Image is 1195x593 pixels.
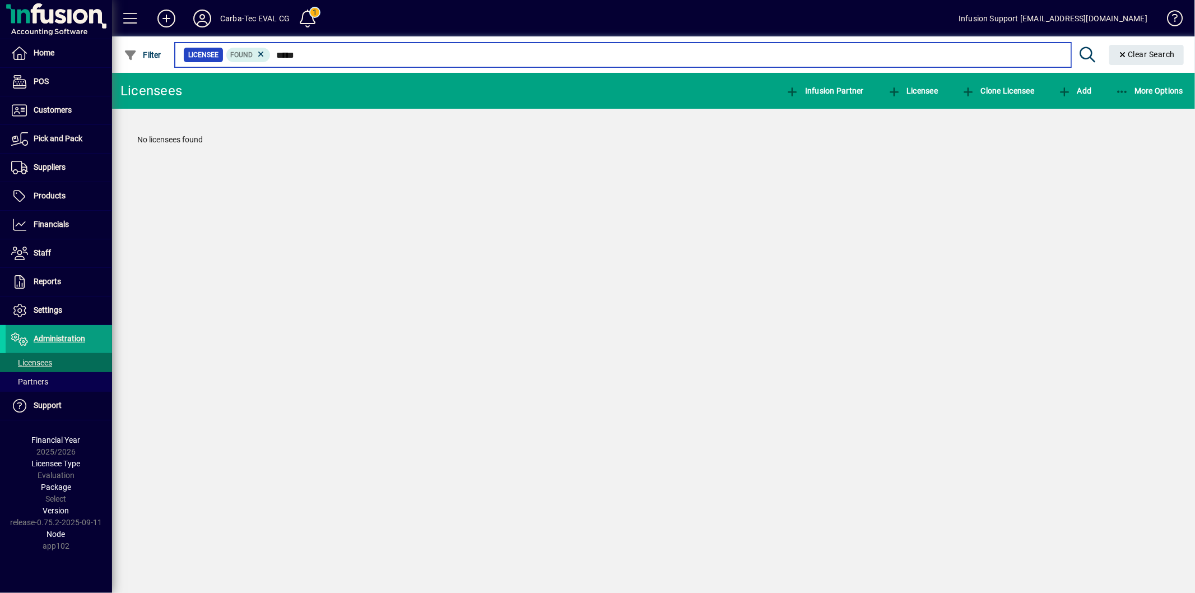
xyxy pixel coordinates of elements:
span: Support [34,401,62,410]
button: Infusion Partner [783,81,867,101]
span: Licensee [887,86,938,95]
a: Pick and Pack [6,125,112,153]
span: Financials [34,220,69,229]
span: Clear Search [1118,50,1175,59]
a: Reports [6,268,112,296]
a: Licensees [6,353,112,372]
span: Filter [124,50,161,59]
a: Suppliers [6,154,112,182]
span: Customers [34,105,72,114]
span: Financial Year [32,436,81,444]
button: Clear [1109,45,1184,65]
span: Reports [34,277,61,286]
span: More Options [1115,86,1184,95]
button: Add [1055,81,1094,101]
button: Profile [184,8,220,29]
button: More Options [1113,81,1187,101]
a: Partners [6,372,112,391]
span: Node [47,530,66,539]
a: POS [6,68,112,96]
a: Customers [6,96,112,124]
span: Settings [34,305,62,314]
a: Knowledge Base [1159,2,1181,39]
div: Carba-Tec EVAL CG [220,10,290,27]
span: Partners [11,377,48,386]
span: Clone Licensee [961,86,1034,95]
a: Settings [6,296,112,325]
span: Package [41,483,71,492]
span: Suppliers [34,163,66,172]
span: POS [34,77,49,86]
span: Products [34,191,66,200]
span: Licensee [188,49,218,61]
span: Infusion Partner [785,86,864,95]
mat-chip: Found Status: Found [226,48,271,62]
span: Licensees [11,358,52,367]
a: Support [6,392,112,420]
a: Products [6,182,112,210]
span: Staff [34,248,51,257]
div: Licensees [120,82,182,100]
button: Add [148,8,184,29]
div: Infusion Support [EMAIL_ADDRESS][DOMAIN_NAME] [959,10,1147,27]
button: Licensee [885,81,941,101]
span: Version [43,506,69,515]
button: Clone Licensee [959,81,1037,101]
a: Home [6,39,112,67]
a: Staff [6,239,112,267]
span: Licensee Type [32,459,81,468]
span: Administration [34,334,85,343]
span: Pick and Pack [34,134,82,143]
a: Financials [6,211,112,239]
button: Filter [121,45,164,65]
span: Found [231,51,253,59]
div: No licensees found [126,123,1181,157]
span: Add [1058,86,1091,95]
span: Home [34,48,54,57]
